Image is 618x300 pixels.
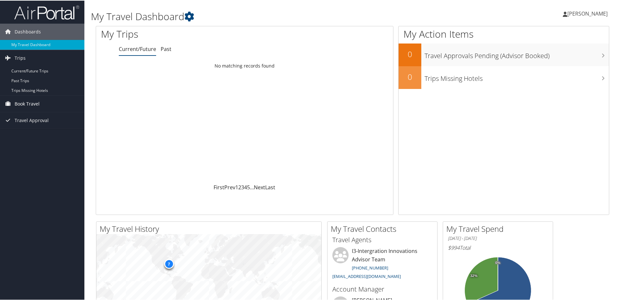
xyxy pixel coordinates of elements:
[238,183,241,190] a: 2
[332,273,401,279] a: [EMAIL_ADDRESS][DOMAIN_NAME]
[100,223,321,234] h2: My Travel History
[250,183,254,190] span: …
[448,244,548,251] h6: Total
[164,258,174,268] div: 7
[235,183,238,190] a: 1
[399,71,421,82] h2: 0
[563,3,614,23] a: [PERSON_NAME]
[329,246,436,281] li: I3-Intergration Innovations Advisor Team
[119,45,156,52] a: Current/Future
[244,183,247,190] a: 4
[91,9,440,23] h1: My Travel Dashboard
[425,47,609,60] h3: Travel Approvals Pending (Advisor Booked)
[14,4,79,19] img: airportal-logo.png
[470,273,477,277] tspan: 32%
[332,284,432,293] h3: Account Manager
[15,49,26,66] span: Trips
[161,45,171,52] a: Past
[247,183,250,190] a: 5
[214,183,224,190] a: First
[241,183,244,190] a: 3
[495,260,501,264] tspan: 0%
[399,66,609,88] a: 0Trips Missing Hotels
[399,48,421,59] h2: 0
[425,70,609,82] h3: Trips Missing Hotels
[101,27,265,40] h1: My Trips
[254,183,265,190] a: Next
[15,95,40,111] span: Book Travel
[399,43,609,66] a: 0Travel Approvals Pending (Advisor Booked)
[96,59,393,71] td: No matching records found
[446,223,553,234] h2: My Travel Spend
[399,27,609,40] h1: My Action Items
[331,223,437,234] h2: My Travel Contacts
[224,183,235,190] a: Prev
[15,23,41,39] span: Dashboards
[567,9,608,17] span: [PERSON_NAME]
[265,183,275,190] a: Last
[352,264,388,270] a: [PHONE_NUMBER]
[448,244,460,251] span: $994
[332,235,432,244] h3: Travel Agents
[448,235,548,241] h6: [DATE] - [DATE]
[15,112,49,128] span: Travel Approval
